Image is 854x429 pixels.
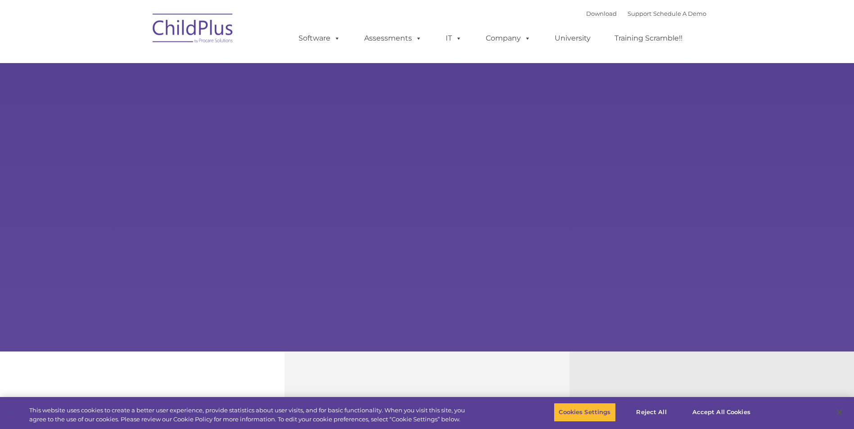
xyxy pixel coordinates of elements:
a: Company [477,29,540,47]
button: Reject All [624,403,680,422]
a: Download [586,10,617,17]
a: Assessments [355,29,431,47]
a: IT [437,29,471,47]
img: ChildPlus by Procare Solutions [148,7,238,52]
a: Support [628,10,651,17]
button: Accept All Cookies [687,403,755,422]
button: Cookies Settings [554,403,615,422]
a: Schedule A Demo [653,10,706,17]
font: | [586,10,706,17]
a: Training Scramble!! [605,29,691,47]
a: Software [289,29,349,47]
div: This website uses cookies to create a better user experience, provide statistics about user visit... [29,406,470,424]
a: University [546,29,600,47]
button: Close [830,402,849,422]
